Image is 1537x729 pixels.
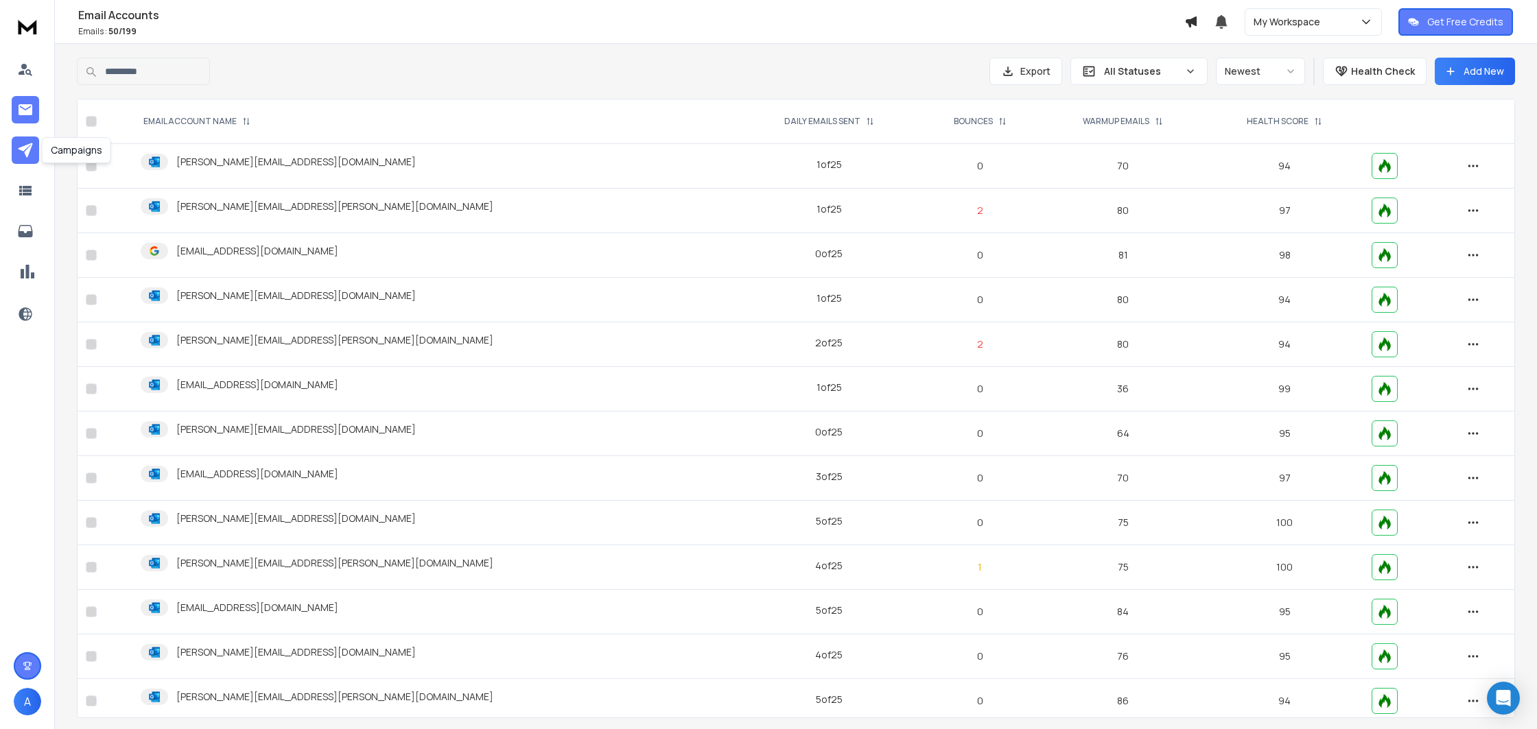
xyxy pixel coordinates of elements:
button: A [14,688,41,715]
p: 0 [928,427,1032,440]
div: 1 of 25 [817,202,842,216]
p: [PERSON_NAME][EMAIL_ADDRESS][DOMAIN_NAME] [176,422,416,436]
td: 75 [1040,501,1206,545]
p: Health Check [1351,64,1415,78]
td: 97 [1206,189,1363,233]
p: [PERSON_NAME][EMAIL_ADDRESS][DOMAIN_NAME] [176,645,416,659]
div: 4 of 25 [815,559,843,573]
p: [EMAIL_ADDRESS][DOMAIN_NAME] [176,467,338,481]
td: 80 [1040,322,1206,367]
button: Newest [1216,58,1305,85]
td: 99 [1206,367,1363,411]
td: 64 [1040,411,1206,456]
p: 0 [928,471,1032,485]
td: 81 [1040,233,1206,278]
td: 100 [1206,545,1363,590]
p: 0 [928,605,1032,619]
td: 98 [1206,233,1363,278]
div: 1 of 25 [817,158,842,171]
p: [PERSON_NAME][EMAIL_ADDRESS][DOMAIN_NAME] [176,289,416,302]
p: Emails : [78,26,1184,37]
img: logo [14,14,41,39]
div: 1 of 25 [817,291,842,305]
p: [PERSON_NAME][EMAIL_ADDRESS][PERSON_NAME][DOMAIN_NAME] [176,200,493,213]
td: 86 [1040,679,1206,724]
h1: Email Accounts [78,7,1184,23]
p: 0 [928,516,1032,529]
td: 95 [1206,411,1363,456]
div: Open Intercom Messenger [1487,682,1520,715]
p: 0 [928,649,1032,663]
td: 97 [1206,456,1363,501]
div: 2 of 25 [815,336,843,350]
p: All Statuses [1104,64,1180,78]
div: 5 of 25 [816,693,843,706]
td: 95 [1206,634,1363,679]
td: 94 [1206,679,1363,724]
div: 3 of 25 [816,470,843,483]
td: 76 [1040,634,1206,679]
button: Export [989,58,1062,85]
div: 4 of 25 [815,648,843,662]
p: [PERSON_NAME][EMAIL_ADDRESS][DOMAIN_NAME] [176,512,416,525]
p: HEALTH SCORE [1247,116,1309,127]
td: 80 [1040,278,1206,322]
td: 94 [1206,144,1363,189]
span: 50 / 199 [108,25,137,37]
p: [PERSON_NAME][EMAIL_ADDRESS][PERSON_NAME][DOMAIN_NAME] [176,333,493,347]
p: 0 [928,293,1032,307]
p: [EMAIL_ADDRESS][DOMAIN_NAME] [176,244,338,258]
td: 100 [1206,501,1363,545]
div: EMAIL ACCOUNT NAME [143,116,250,127]
p: [PERSON_NAME][EMAIL_ADDRESS][PERSON_NAME][DOMAIN_NAME] [176,690,493,704]
td: 80 [1040,189,1206,233]
td: 95 [1206,590,1363,634]
td: 94 [1206,322,1363,367]
p: My Workspace [1254,15,1326,29]
div: 0 of 25 [815,425,843,439]
p: [PERSON_NAME][EMAIL_ADDRESS][DOMAIN_NAME] [176,155,416,169]
p: 2 [928,337,1032,351]
td: 36 [1040,367,1206,411]
button: Get Free Credits [1398,8,1513,36]
p: 1 [928,560,1032,574]
p: Get Free Credits [1427,15,1503,29]
p: 0 [928,248,1032,262]
td: 70 [1040,144,1206,189]
div: 5 of 25 [816,603,843,617]
div: Campaigns [42,137,111,163]
div: 5 of 25 [816,514,843,528]
p: BOUNCES [954,116,993,127]
p: [PERSON_NAME][EMAIL_ADDRESS][PERSON_NAME][DOMAIN_NAME] [176,556,493,570]
td: 70 [1040,456,1206,501]
td: 84 [1040,590,1206,634]
div: 0 of 25 [815,247,843,261]
p: [EMAIL_ADDRESS][DOMAIN_NAME] [176,601,338,614]
p: 0 [928,159,1032,173]
p: [EMAIL_ADDRESS][DOMAIN_NAME] [176,378,338,392]
button: Add New [1435,58,1515,85]
p: 2 [928,204,1032,217]
p: 0 [928,382,1032,396]
button: Health Check [1323,58,1427,85]
td: 94 [1206,278,1363,322]
p: DAILY EMAILS SENT [784,116,860,127]
p: WARMUP EMAILS [1083,116,1149,127]
td: 75 [1040,545,1206,590]
p: 0 [928,694,1032,708]
div: 1 of 25 [817,381,842,394]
